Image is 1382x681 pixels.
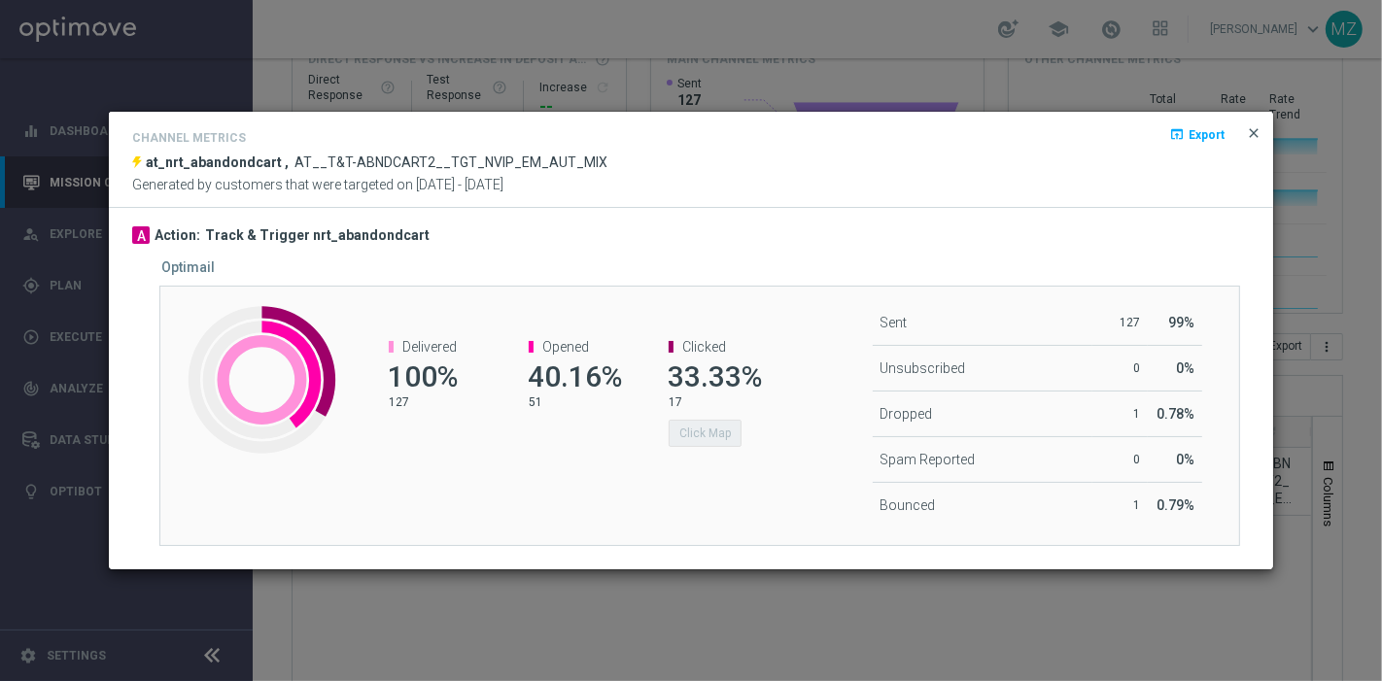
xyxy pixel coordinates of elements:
p: 1 [1100,497,1140,513]
h3: Action: [155,226,200,246]
span: 40.16% [528,359,622,393]
span: Spam Reported [881,452,976,467]
h3: Track & Trigger nrt_abandondcart [205,226,430,246]
span: Delivered [402,339,457,355]
p: 0 [1100,452,1140,467]
p: 127 [1100,315,1140,330]
button: Click Map [669,420,742,447]
span: 33.33% [668,359,762,393]
span: 0.79% [1157,497,1194,513]
h4: Channel Metrics [132,131,246,145]
button: open_in_browser Export [1167,122,1227,146]
span: Generated by customers that were targeted on [132,177,413,192]
span: 100% [388,359,458,393]
h5: Optimail [161,259,215,275]
span: 99% [1168,315,1194,330]
span: , [285,154,289,170]
span: Dropped [881,406,933,422]
span: Unsubscribed [881,360,966,376]
p: 0 [1100,360,1140,376]
p: 127 [389,394,480,410]
p: 1 [1100,406,1140,422]
p: 17 [669,394,760,410]
span: close [1246,125,1261,141]
div: A [132,226,150,244]
span: Sent [881,315,908,330]
span: [DATE] - [DATE] [416,177,503,192]
span: 0% [1176,452,1194,467]
span: Clicked [682,339,726,355]
span: 0% [1176,360,1194,376]
p: 51 [529,394,620,410]
span: at_nrt_abandondcart [146,154,282,170]
span: Opened [542,339,589,355]
span: AT__T&T-ABNDCART2__TGT_NVIP_EM_AUT_MIX [294,154,607,170]
i: open_in_browser [1169,126,1185,142]
span: 0.78% [1157,406,1194,422]
span: Export [1189,128,1225,142]
span: Bounced [881,497,936,513]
